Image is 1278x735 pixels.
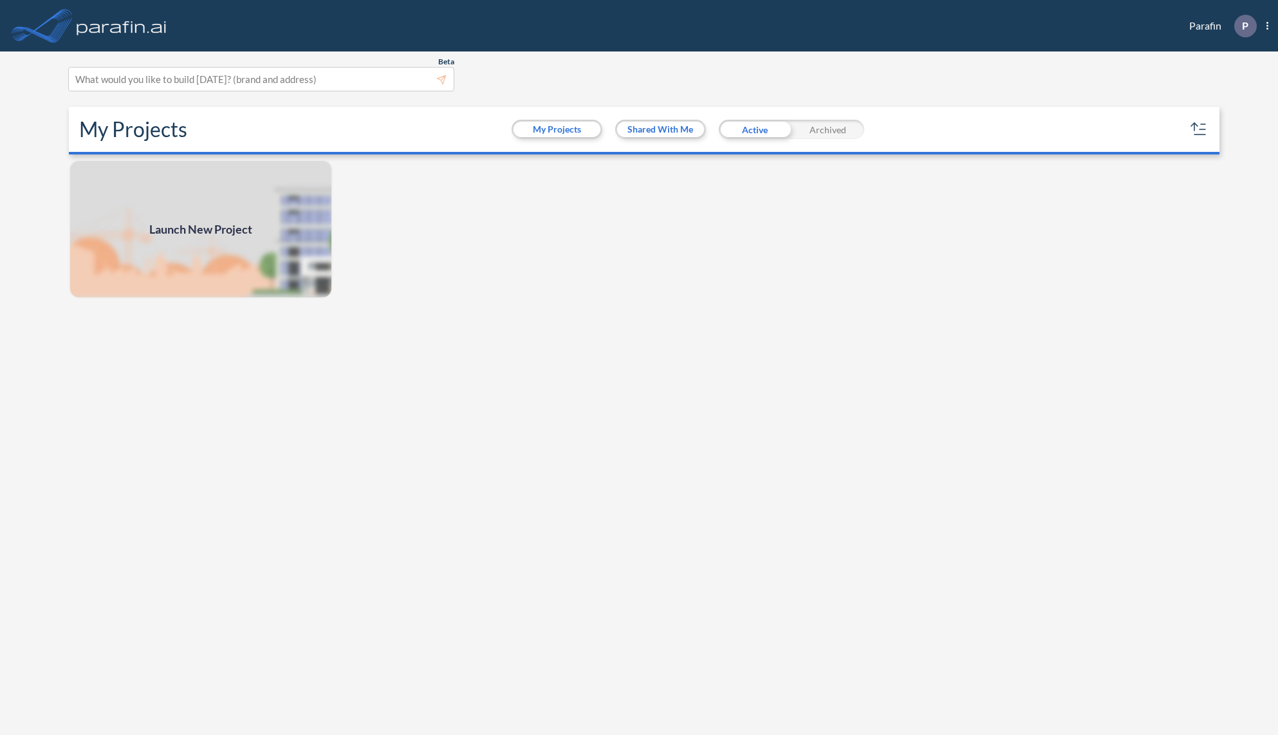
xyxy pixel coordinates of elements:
span: Beta [438,57,454,67]
button: sort [1189,119,1209,140]
img: logo [74,13,169,39]
p: P [1242,20,1248,32]
a: Launch New Project [69,160,333,299]
img: add [69,160,333,299]
div: Active [719,120,792,139]
span: Launch New Project [149,221,252,238]
div: Archived [792,120,864,139]
div: Parafin [1170,15,1268,37]
button: My Projects [514,122,600,137]
button: Shared With Me [617,122,704,137]
h2: My Projects [79,117,187,142]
